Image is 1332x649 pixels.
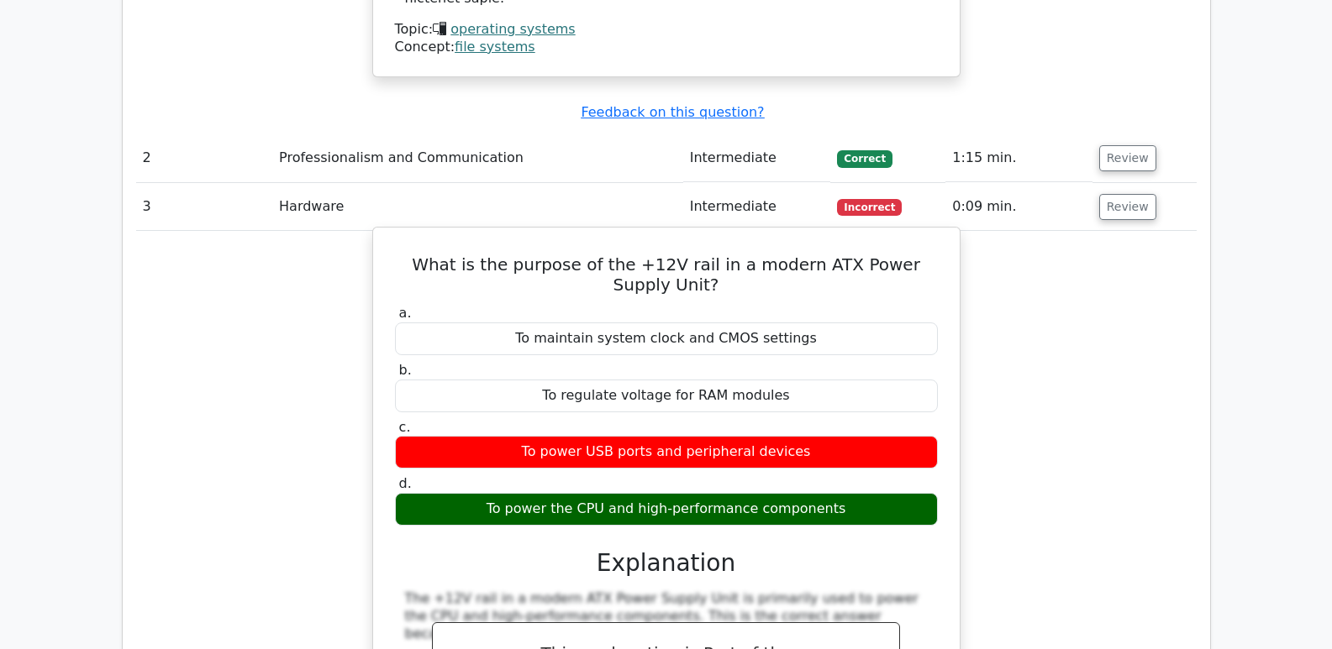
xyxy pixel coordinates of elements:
[399,305,412,321] span: a.
[455,39,535,55] a: file systems
[395,39,938,56] div: Concept:
[395,436,938,468] div: To power USB ports and peripheral devices
[399,362,412,378] span: b.
[945,183,1092,231] td: 0:09 min.
[581,104,764,120] a: Feedback on this question?
[136,134,273,182] td: 2
[395,379,938,412] div: To regulate voltage for RAM modules
[393,254,940,295] h5: What is the purpose of the +12V rail in a modern ATX Power Supply Unit?
[837,150,892,167] span: Correct
[405,549,928,578] h3: Explanation
[395,21,938,39] div: Topic:
[395,493,938,526] div: To power the CPU and high-performance components
[272,183,683,231] td: Hardware
[683,183,831,231] td: Intermediate
[399,475,412,491] span: d.
[136,183,273,231] td: 3
[395,322,938,355] div: To maintain system clock and CMOS settings
[945,134,1092,182] td: 1:15 min.
[1099,194,1156,220] button: Review
[683,134,831,182] td: Intermediate
[837,199,902,216] span: Incorrect
[272,134,683,182] td: Professionalism and Communication
[450,21,575,37] a: operating systems
[1099,145,1156,171] button: Review
[399,419,411,435] span: c.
